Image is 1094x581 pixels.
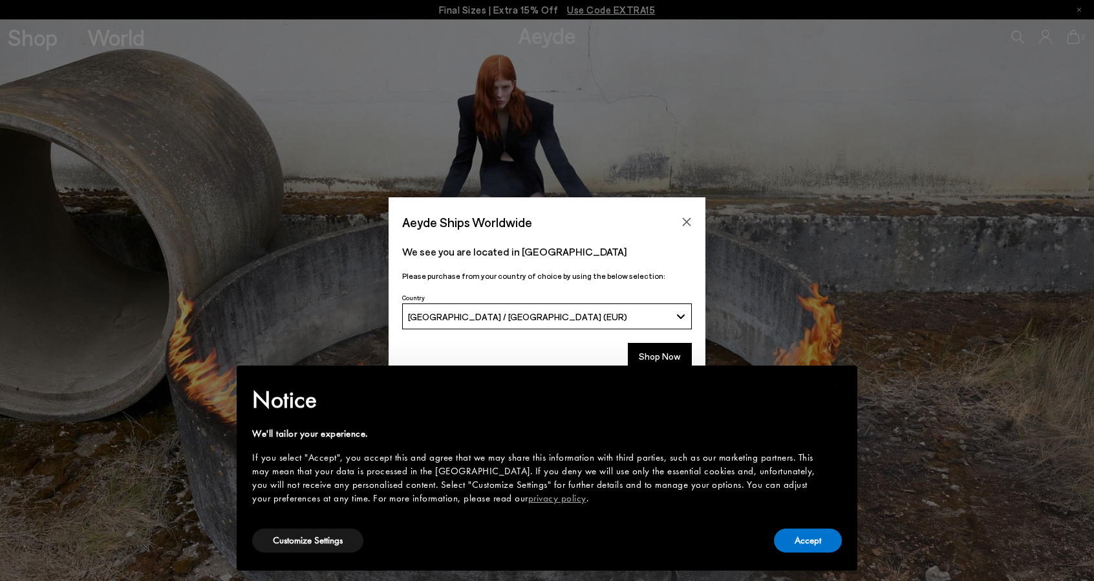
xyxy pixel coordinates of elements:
p: Please purchase from your country of choice by using the below selection: [402,270,692,282]
span: × [833,375,841,395]
button: Customize Settings [252,529,363,553]
h2: Notice [252,383,821,417]
span: [GEOGRAPHIC_DATA] / [GEOGRAPHIC_DATA] (EUR) [408,311,627,322]
div: If you select "Accept", you accept this and agree that we may share this information with third p... [252,451,821,505]
div: We'll tailor your experience. [252,427,821,441]
span: Country [402,294,425,301]
p: We see you are located in [GEOGRAPHIC_DATA] [402,244,692,259]
button: Close [677,212,696,232]
a: privacy policy [528,492,586,505]
span: Aeyde Ships Worldwide [402,211,532,234]
button: Close this notice [821,369,852,400]
button: Accept [774,529,842,553]
button: Shop Now [628,343,692,370]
